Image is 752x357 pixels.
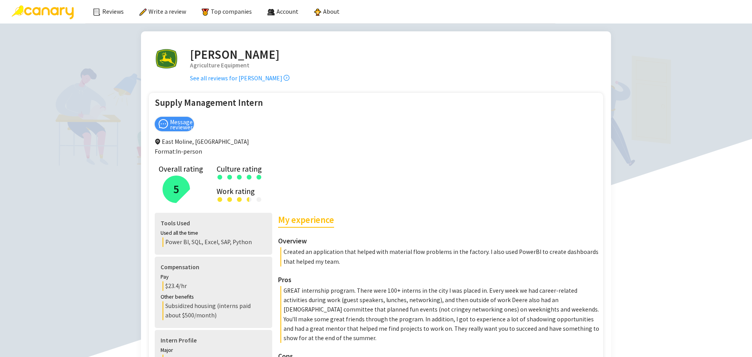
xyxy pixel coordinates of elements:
[226,194,233,204] div: ●
[155,148,202,155] span: Format: In-person
[246,194,253,204] div: ●
[284,75,289,81] span: right-circle
[217,172,223,181] div: ●
[236,172,243,181] div: ●
[278,213,334,228] h2: My experience
[161,346,266,355] div: Major
[280,286,599,343] p: GREAT internship program. There were 100+ interns in the city I was placed in. Every week we had ...
[280,247,599,266] p: Created an application that helped with material flow problems in the factory. I also used PowerB...
[256,172,262,181] div: ●
[155,137,249,147] span: East Moline, [GEOGRAPHIC_DATA]
[236,194,243,204] div: ●
[170,120,193,130] span: Message reviewer
[12,5,74,19] img: Canary Logo
[139,7,186,15] a: Write a review
[226,172,233,181] div: ●
[161,293,266,301] div: Other benefits
[268,9,275,16] img: people.png
[246,194,249,204] div: ●
[278,274,599,285] h3: Pros
[161,263,266,272] h4: Compensation
[163,301,266,320] div: Subsidized housing (interns paid about $500/month)
[165,282,179,290] span: 23.4
[93,7,124,15] a: Reviews
[190,61,289,70] div: Agriculture Equipment
[155,139,161,145] span: environment
[277,7,298,15] span: Account
[217,188,587,194] div: Work rating
[153,45,180,72] img: Company Logo
[179,282,187,290] span: /hr
[161,336,266,345] h4: Intern Profile
[174,180,179,198] h2: 5
[278,236,599,246] h3: Overview
[190,74,289,82] a: See all reviews for [PERSON_NAME] right-circle
[155,97,263,109] h2: Supply Management Intern
[217,166,587,172] div: Culture rating
[159,119,168,129] span: message
[202,7,252,15] a: Top companies
[314,7,340,15] a: About
[161,229,266,237] div: Used all the time
[161,219,266,228] h4: Tools Used
[161,273,266,281] div: Pay
[256,194,262,204] div: ●
[159,166,203,172] div: Overall rating
[163,237,266,247] div: Power BI, SQL, Excel, SAP, Python
[246,172,253,181] div: ●
[217,194,223,204] div: ●
[190,45,289,64] h2: [PERSON_NAME]
[165,282,168,290] span: $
